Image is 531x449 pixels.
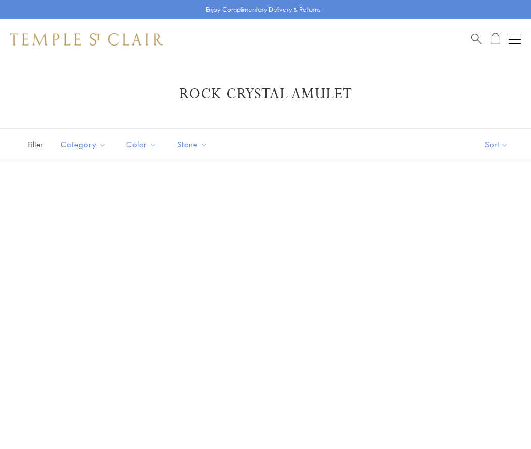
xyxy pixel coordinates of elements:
[121,138,164,151] span: Color
[56,138,114,151] span: Category
[172,138,215,151] span: Stone
[462,129,531,160] button: Show sort by
[25,85,506,103] h1: Rock Crystal Amulet
[119,133,164,156] button: Color
[53,133,114,156] button: Category
[491,33,500,46] a: Open Shopping Bag
[206,5,321,15] p: Enjoy Complimentary Delivery & Returns
[471,33,482,46] a: Search
[509,33,521,46] button: Open navigation
[10,33,163,46] img: Temple St. Clair
[169,133,215,156] button: Stone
